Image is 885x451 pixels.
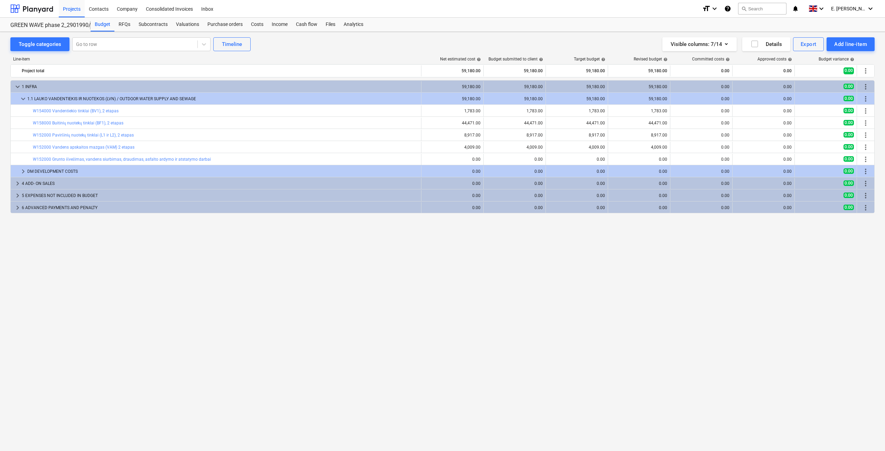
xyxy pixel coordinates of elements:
[268,18,292,31] a: Income
[861,95,870,103] span: More actions
[440,57,481,62] div: Net estimated cost
[538,57,543,62] span: help
[424,169,481,174] div: 0.00
[114,18,134,31] a: RFQs
[861,67,870,75] span: More actions
[844,168,854,174] span: 0.00
[549,109,605,113] div: 1,783.00
[424,84,481,89] div: 59,180.00
[22,202,418,213] div: 6 ADVANCED PAYMENTS AND PENALTY
[611,109,667,113] div: 1,783.00
[866,4,875,13] i: keyboard_arrow_down
[19,95,27,103] span: keyboard_arrow_down
[735,145,792,150] div: 0.00
[611,169,667,174] div: 0.00
[735,157,792,162] div: 0.00
[741,6,747,11] span: search
[844,180,854,186] span: 0.00
[322,18,339,31] a: Files
[22,65,418,76] div: Project total
[33,133,134,138] a: W152000 Paviršinių nuotekų tinklai (L1 ir L2), 2 etapas
[611,193,667,198] div: 0.00
[662,57,668,62] span: help
[673,109,729,113] div: 0.00
[172,18,203,31] a: Valuations
[850,418,885,451] div: Chat Widget
[611,121,667,125] div: 44,471.00
[861,107,870,115] span: More actions
[424,96,481,101] div: 59,180.00
[861,179,870,188] span: More actions
[817,4,826,13] i: keyboard_arrow_down
[486,169,543,174] div: 0.00
[671,40,728,49] div: Visible columns : 7/14
[486,157,543,162] div: 0.00
[611,145,667,150] div: 4,009.00
[424,109,481,113] div: 1,783.00
[10,22,82,29] div: GREEN WAVE phase 2_2901990/2901996/2901997
[486,145,543,150] div: 4,009.00
[673,84,729,89] div: 0.00
[844,205,854,210] span: 0.00
[662,37,737,51] button: Visible columns:7/14
[13,179,22,188] span: keyboard_arrow_right
[861,131,870,139] span: More actions
[844,156,854,162] span: 0.00
[27,166,418,177] div: DM DEVELOPMENT COSTS
[849,57,854,62] span: help
[424,157,481,162] div: 0.00
[861,191,870,200] span: More actions
[861,204,870,212] span: More actions
[735,84,792,89] div: 0.00
[488,57,543,62] div: Budget submitted to client
[134,18,172,31] a: Subcontracts
[486,133,543,138] div: 8,917.00
[611,96,667,101] div: 59,180.00
[486,193,543,198] div: 0.00
[673,193,729,198] div: 0.00
[786,57,792,62] span: help
[844,144,854,150] span: 0.00
[611,133,667,138] div: 8,917.00
[22,81,418,92] div: 1 INFRA
[33,109,119,113] a: W154000 Vandentiekio tinklai (BV1), 2 etapas
[844,84,854,89] span: 0.00
[10,57,422,62] div: Line-item
[247,18,268,31] a: Costs
[486,121,543,125] div: 44,471.00
[735,193,792,198] div: 0.00
[724,4,731,13] i: Knowledge base
[735,121,792,125] div: 0.00
[13,204,22,212] span: keyboard_arrow_right
[486,96,543,101] div: 59,180.00
[742,37,790,51] button: Details
[475,57,481,62] span: help
[831,6,866,11] span: E. [PERSON_NAME]
[735,181,792,186] div: 0.00
[486,65,543,76] div: 59,180.00
[574,57,605,62] div: Target budget
[735,205,792,210] div: 0.00
[861,119,870,127] span: More actions
[634,57,668,62] div: Revised budget
[735,133,792,138] div: 0.00
[600,57,605,62] span: help
[549,84,605,89] div: 59,180.00
[424,181,481,186] div: 0.00
[424,121,481,125] div: 44,471.00
[27,93,418,104] div: 1.1 LAUKO VANDENTIEKIS IR NUOTEKOS (LVN) / OUTDOOR WATER SUPPLY AND SEWAGE
[673,65,729,76] div: 0.00
[549,169,605,174] div: 0.00
[692,57,730,62] div: Committed costs
[793,37,824,51] button: Export
[861,167,870,176] span: More actions
[91,18,114,31] a: Budget
[844,120,854,125] span: 0.00
[339,18,367,31] a: Analytics
[486,205,543,210] div: 0.00
[549,193,605,198] div: 0.00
